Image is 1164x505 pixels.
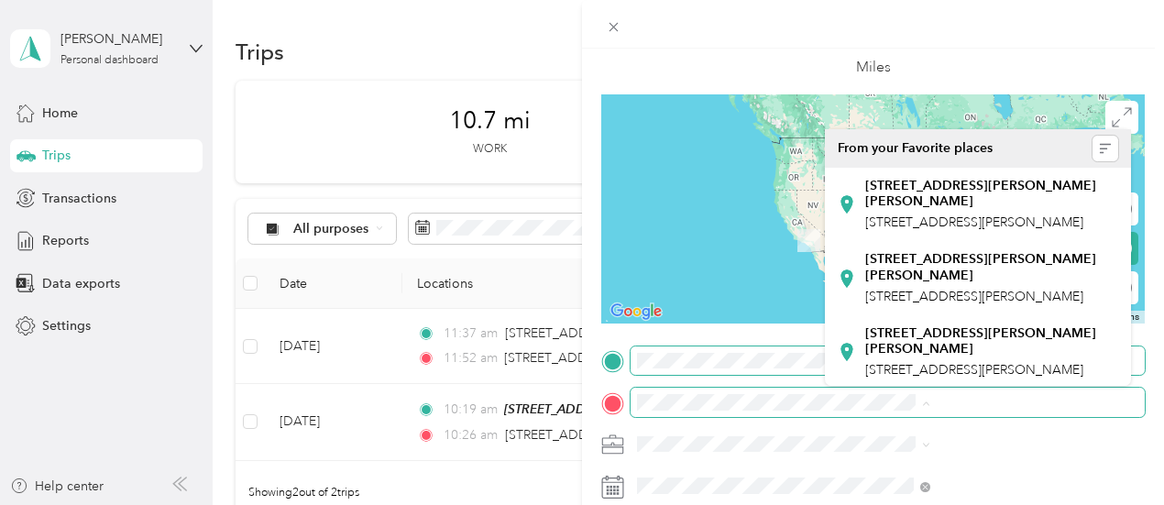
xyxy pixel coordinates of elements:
strong: [STREET_ADDRESS][PERSON_NAME][PERSON_NAME] [865,251,1117,283]
span: [STREET_ADDRESS][PERSON_NAME] [865,214,1083,230]
span: From your Favorite places [838,140,993,157]
iframe: Everlance-gr Chat Button Frame [1061,402,1164,505]
strong: [STREET_ADDRESS][PERSON_NAME][PERSON_NAME] [865,178,1117,210]
p: Miles [856,56,891,79]
a: Open this area in Google Maps (opens a new window) [606,300,666,324]
span: [STREET_ADDRESS][PERSON_NAME] [865,362,1083,378]
span: [STREET_ADDRESS][PERSON_NAME] [865,289,1083,304]
img: Google [606,300,666,324]
strong: [STREET_ADDRESS][PERSON_NAME][PERSON_NAME] [865,325,1117,357]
